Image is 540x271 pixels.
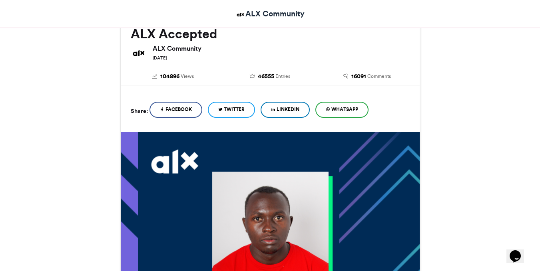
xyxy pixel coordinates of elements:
[153,45,410,51] h6: ALX Community
[315,102,369,118] a: WhatsApp
[351,72,366,81] span: 16091
[331,106,358,113] span: WhatsApp
[506,239,532,263] iframe: chat widget
[367,73,391,80] span: Comments
[224,106,245,113] span: Twitter
[208,102,255,118] a: Twitter
[131,45,147,61] img: ALX Community
[153,55,167,61] small: [DATE]
[258,72,274,81] span: 46555
[160,72,179,81] span: 104896
[131,72,216,81] a: 104896 Views
[227,72,313,81] a: 46555 Entries
[275,73,290,80] span: Entries
[277,106,299,113] span: LinkedIn
[235,8,305,20] a: ALX Community
[261,102,310,118] a: LinkedIn
[325,72,410,81] a: 16091 Comments
[131,106,148,116] h5: Share:
[149,102,202,118] a: Facebook
[165,106,192,113] span: Facebook
[181,73,194,80] span: Views
[235,10,245,20] img: ALX Community
[131,27,410,41] h2: ALX Accepted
